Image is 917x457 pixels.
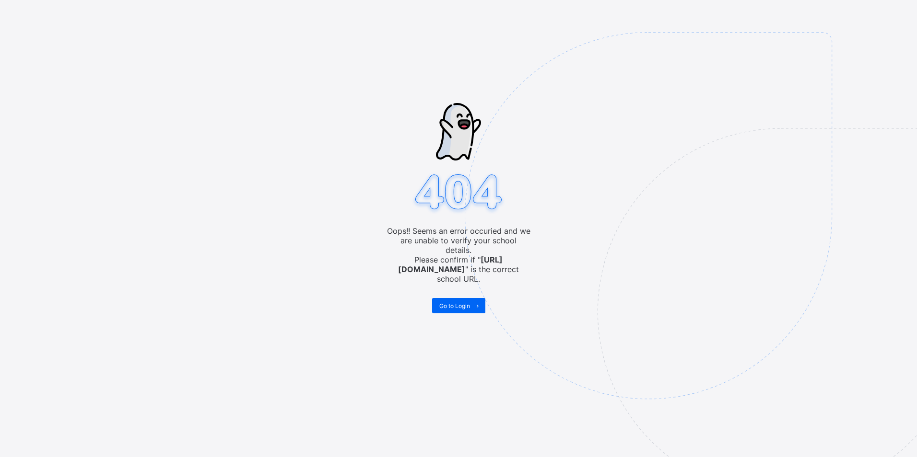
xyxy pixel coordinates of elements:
img: ghost-strokes.05e252ede52c2f8dbc99f45d5e1f5e9f.svg [436,103,481,160]
span: Oops!! Seems an error occuried and we are unable to verify your school details. [387,226,530,255]
span: Go to Login [439,302,470,309]
img: 404.8bbb34c871c4712298a25e20c4dc75c7.svg [411,171,506,215]
span: Please confirm if " " is the correct school URL. [387,255,530,284]
b: [URL][DOMAIN_NAME] [398,255,503,274]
